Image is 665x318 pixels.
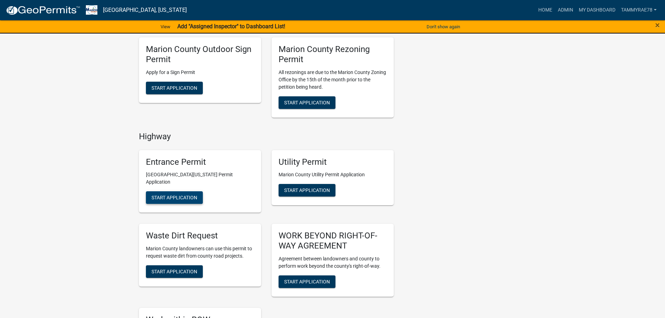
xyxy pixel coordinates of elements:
a: Home [535,3,555,17]
h5: Waste Dirt Request [146,231,254,241]
button: Close [655,21,660,29]
p: Marion County Utility Permit Application [279,171,387,178]
button: Don't show again [424,21,463,32]
span: Start Application [152,269,197,274]
span: Start Application [284,279,330,284]
a: View [158,21,173,32]
span: × [655,20,660,30]
button: Start Application [279,184,335,197]
button: Start Application [146,191,203,204]
span: Start Application [152,195,197,200]
p: All rezonings are due to the Marion County Zoning Office by the 15th of the month prior to the pe... [279,69,387,91]
a: My Dashboard [576,3,618,17]
a: tammyrae78 [618,3,659,17]
a: Admin [555,3,576,17]
h5: Marion County Rezoning Permit [279,44,387,65]
button: Start Application [279,96,335,109]
p: Apply for a Sign Permit [146,69,254,76]
button: Start Application [146,265,203,278]
h5: Entrance Permit [146,157,254,167]
span: Start Application [152,85,197,90]
p: Agreement between landowners and county to perform work beyond the county's right-of-way. [279,255,387,270]
button: Start Application [146,82,203,94]
a: [GEOGRAPHIC_DATA], [US_STATE] [103,4,187,16]
p: Marion County landowners can use this permit to request waste dirt from county road projects. [146,245,254,260]
span: Start Application [284,187,330,193]
h5: Marion County Outdoor Sign Permit [146,44,254,65]
h5: Utility Permit [279,157,387,167]
h5: WORK BEYOND RIGHT-OF-WAY AGREEMENT [279,231,387,251]
span: Start Application [284,99,330,105]
h4: Highway [139,132,394,142]
button: Start Application [279,275,335,288]
img: Marion County, Iowa [86,5,97,15]
strong: Add "Assigned Inspector" to Dashboard List! [177,23,285,30]
p: [GEOGRAPHIC_DATA][US_STATE] Permit Application [146,171,254,186]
